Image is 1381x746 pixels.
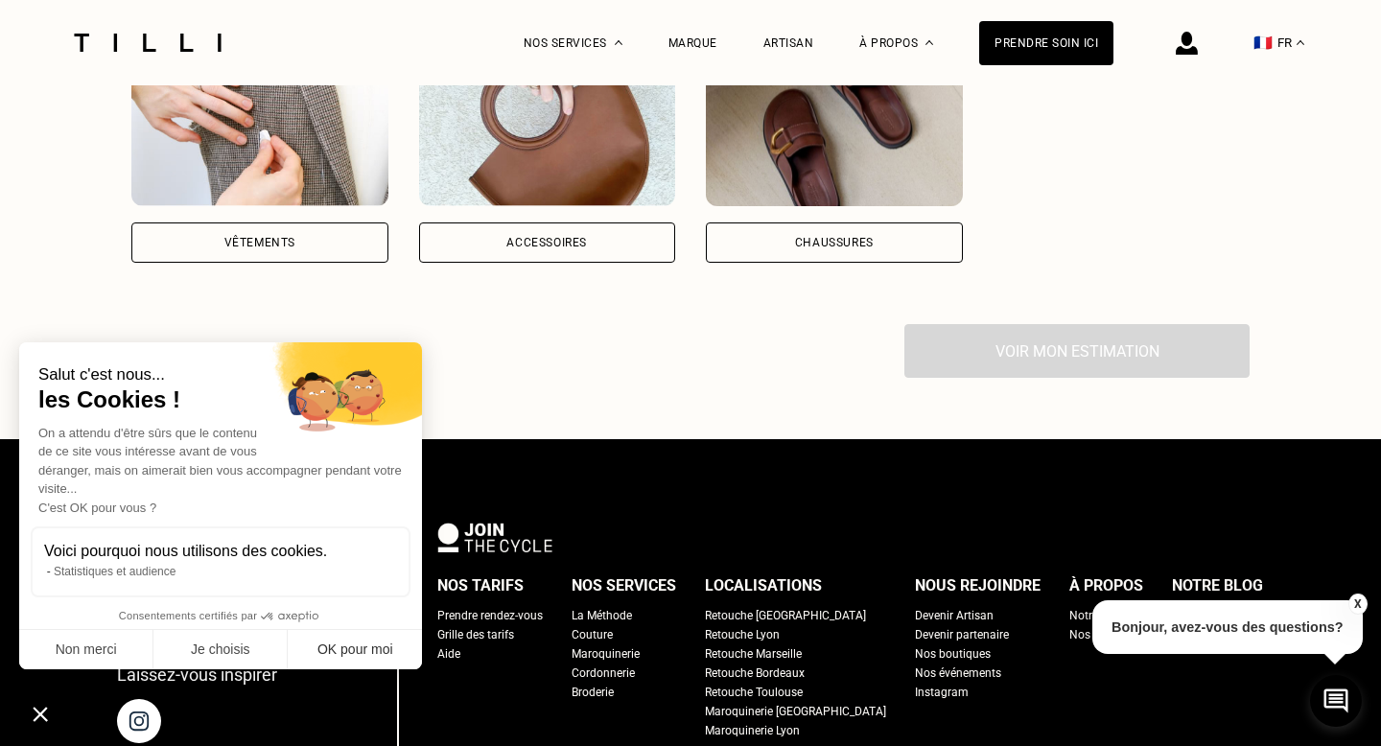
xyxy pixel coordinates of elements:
a: Couture [572,625,613,644]
p: Laissez-vous inspirer [117,664,277,685]
a: Broderie [572,683,614,702]
a: Retouche Bordeaux [705,664,805,683]
div: Chaussures [795,237,874,248]
img: Menu déroulant [615,40,622,45]
a: La Méthode [572,606,632,625]
a: Cordonnerie [572,664,635,683]
a: Aide [437,644,460,664]
a: Prendre soin ici [979,21,1113,65]
a: Notre histoire [1069,606,1139,625]
a: Grille des tarifs [437,625,514,644]
img: Accessoires [419,34,676,206]
a: Prendre rendez-vous [437,606,543,625]
div: Notre blog [1172,571,1263,600]
a: Marque [668,36,717,50]
a: Retouche Toulouse [705,683,803,702]
a: Artisan [763,36,814,50]
div: Localisations [705,571,822,600]
a: Retouche Marseille [705,644,802,664]
div: Nous rejoindre [915,571,1041,600]
div: Accessoires [506,237,587,248]
img: Logo du service de couturière Tilli [67,34,228,52]
a: Nos événements [915,664,1001,683]
a: Nos artisans [1069,625,1135,644]
a: Devenir partenaire [915,625,1009,644]
p: Bonjour, avez-vous des questions? [1092,600,1363,654]
img: page instagram de Tilli une retoucherie à domicile [117,699,161,743]
a: Instagram [915,683,969,702]
img: Menu déroulant à propos [925,40,933,45]
a: Retouche [GEOGRAPHIC_DATA] [705,606,866,625]
a: Devenir Artisan [915,606,994,625]
a: Maroquinerie [GEOGRAPHIC_DATA] [705,702,886,721]
img: logo Join The Cycle [437,523,552,551]
button: X [1347,594,1367,615]
img: Chaussures [706,34,963,206]
a: Maroquinerie Lyon [705,721,800,740]
img: Vêtements [131,34,388,206]
a: Nos boutiques [915,644,991,664]
img: icône connexion [1176,32,1198,55]
div: Vêtements [224,237,295,248]
span: 🇫🇷 [1253,34,1273,52]
div: À propos [1069,571,1143,600]
a: Maroquinerie [572,644,640,664]
a: Retouche Lyon [705,625,780,644]
div: Nos services [572,571,676,600]
div: Nos tarifs [437,571,524,600]
img: menu déroulant [1297,40,1304,45]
